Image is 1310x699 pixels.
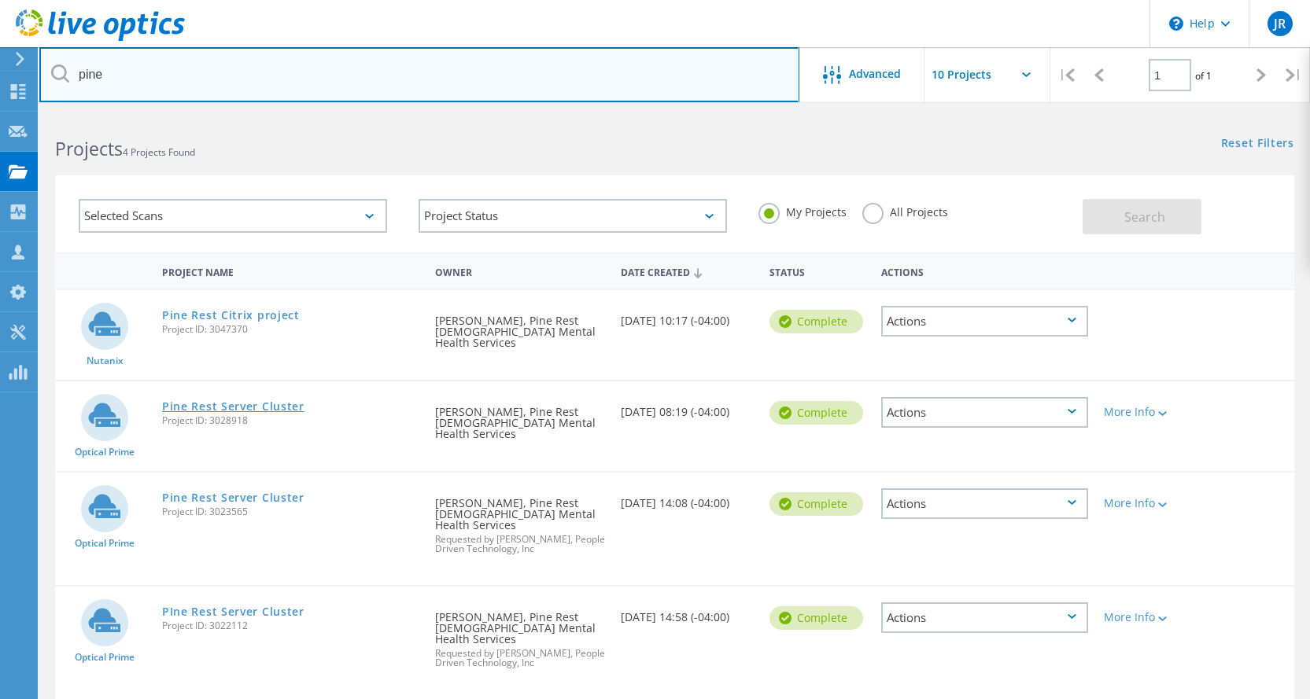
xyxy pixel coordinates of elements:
div: Project Status [419,199,727,233]
span: Requested by [PERSON_NAME], People Driven Technology, Inc [435,535,605,554]
div: [PERSON_NAME], Pine Rest [DEMOGRAPHIC_DATA] Mental Health Services [427,473,613,569]
input: Search projects by name, owner, ID, company, etc [39,47,799,102]
div: Complete [769,492,863,516]
div: [PERSON_NAME], Pine Rest [DEMOGRAPHIC_DATA] Mental Health Services [427,290,613,364]
a: Pine Rest Server Cluster [162,492,304,503]
label: All Projects [862,203,948,218]
div: Actions [881,306,1089,337]
div: Actions [873,256,1097,285]
div: | [1278,47,1310,103]
div: [DATE] 08:19 (-04:00) [613,381,762,433]
span: Project ID: 3047370 [162,325,419,334]
div: More Info [1104,612,1187,623]
a: Reset Filters [1221,138,1294,151]
div: Complete [769,606,863,630]
div: | [1050,47,1083,103]
div: Status [762,256,873,285]
div: More Info [1104,498,1187,509]
button: Search [1083,199,1201,234]
span: Advanced [849,68,901,79]
div: [PERSON_NAME], Pine Rest [DEMOGRAPHIC_DATA] Mental Health Services [427,381,613,455]
div: More Info [1104,407,1187,418]
b: Projects [55,136,123,161]
div: [PERSON_NAME], Pine Rest [DEMOGRAPHIC_DATA] Mental Health Services [427,587,613,683]
div: Selected Scans [79,199,387,233]
div: Actions [881,397,1089,428]
span: JR [1274,17,1286,30]
span: Optical Prime [75,447,135,457]
svg: \n [1169,17,1183,31]
div: Actions [881,602,1089,633]
div: [DATE] 14:08 (-04:00) [613,473,762,524]
div: Date Created [613,256,762,286]
a: Pine Rest Citrix project [162,310,300,321]
span: Search [1124,208,1165,226]
span: of 1 [1195,69,1212,83]
span: Project ID: 3028918 [162,416,419,425]
div: Complete [769,310,863,333]
span: Requested by [PERSON_NAME], People Driven Technology, Inc [435,649,605,668]
a: PIne Rest Server Cluster [162,606,304,617]
span: 4 Projects Found [123,145,195,159]
span: Nutanix [87,356,124,366]
span: Optical Prime [75,539,135,548]
span: Project ID: 3022112 [162,621,419,631]
a: Pine Rest Server Cluster [162,401,304,412]
div: Actions [881,488,1089,519]
span: Project ID: 3023565 [162,507,419,517]
div: Project Name [154,256,427,285]
div: [DATE] 14:58 (-04:00) [613,587,762,638]
a: Live Optics Dashboard [16,33,185,44]
label: My Projects [758,203,847,218]
span: Optical Prime [75,653,135,662]
div: [DATE] 10:17 (-04:00) [613,290,762,342]
div: Complete [769,401,863,425]
div: Owner [427,256,613,285]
